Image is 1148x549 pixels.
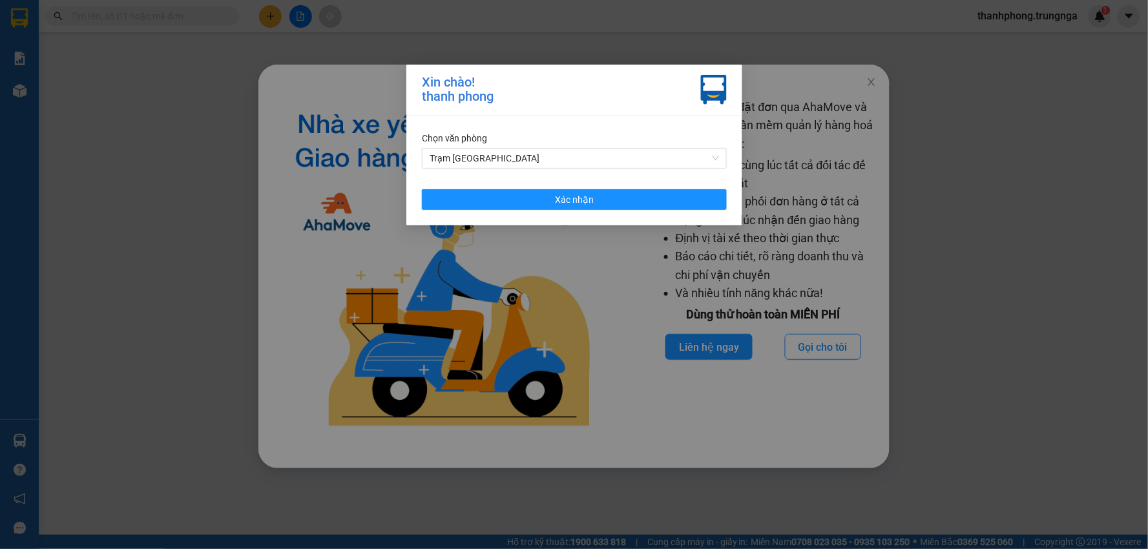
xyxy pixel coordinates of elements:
span: Xác nhận [555,192,594,207]
img: vxr-icon [701,75,727,105]
div: Xin chào! thanh phong [422,75,494,105]
div: Chọn văn phòng [422,131,727,145]
button: Xác nhận [422,189,727,210]
span: Trạm Sài Gòn [430,149,719,168]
